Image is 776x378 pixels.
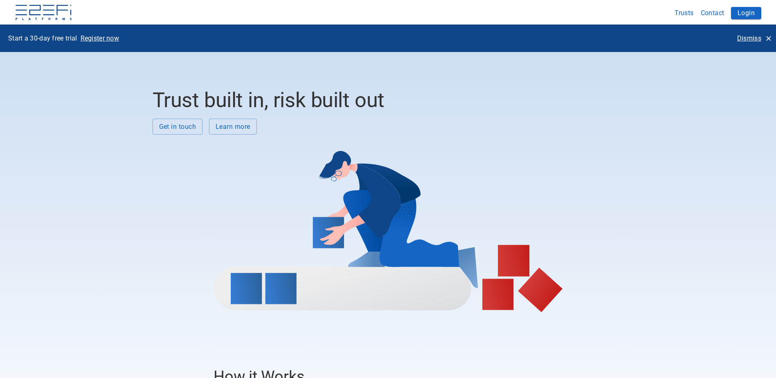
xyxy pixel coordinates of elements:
[209,119,257,135] button: Learn more
[153,119,203,135] button: Get in touch
[737,34,761,43] p: Dismiss
[81,34,119,43] p: Register now
[77,31,123,45] button: Register now
[153,88,624,112] h2: Trust built in, risk built out
[734,31,774,45] button: Dismiss
[8,34,77,43] p: Start a 30-day free trial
